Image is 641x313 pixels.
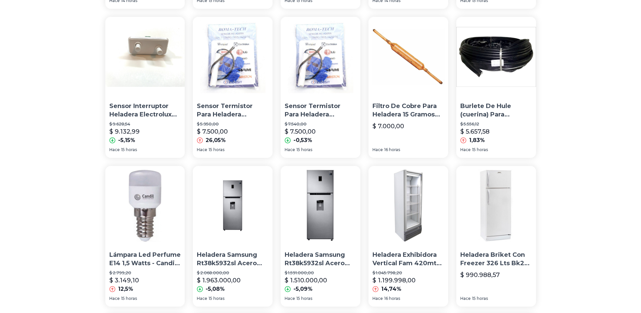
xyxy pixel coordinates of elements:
[109,102,181,119] p: Sensor Interruptor Heladera Electrolux Dff40 Dff39 Df50
[109,251,181,268] p: Lámpara Led Perfume E14 1,5 Watts - Candil Para Heladera
[285,270,356,276] p: $ 1.591.000,00
[109,270,181,276] p: $ 2.799,20
[109,127,140,136] p: $ 9.132,99
[372,276,416,285] p: $ 1.199.998,00
[197,102,269,119] p: Sensor Termistor Para Heladera Whirlpool 10k
[121,296,137,301] span: 15 horas
[372,147,383,152] span: Hace
[193,166,273,307] a: Heladera Samsung Rt38k5932sl Acero 382l Inverter Selectogar6Heladera Samsung Rt38k5932sl Acero 38...
[368,17,448,158] a: Filtro De Cobre Para Heladera 15 Gramos Con ChicoteFiltro De Cobre Para Heladera 15 Gramos Con Ch...
[372,270,444,276] p: $ 1.045.798,20
[197,276,241,285] p: $ 1.963.000,00
[285,147,295,152] span: Hace
[372,296,383,301] span: Hace
[384,296,400,301] span: 16 horas
[109,296,120,301] span: Hace
[197,127,228,136] p: $ 7.500,00
[472,296,488,301] span: 15 horas
[372,102,444,119] p: Filtro De Cobre Para Heladera 15 Gramos Con Chicote
[197,296,207,301] span: Hace
[193,17,273,97] img: Sensor Termistor Para Heladera Whirlpool 10k
[460,270,500,280] p: $ 990.988,57
[460,296,471,301] span: Hace
[460,147,471,152] span: Hace
[105,17,185,158] a: Sensor Interruptor Heladera Electrolux Dff40 Dff39 Df50Sensor Interruptor Heladera Electrolux Dff...
[296,296,312,301] span: 15 horas
[109,121,181,127] p: $ 9.628,54
[456,166,536,307] a: Heladera Briket Con Freezer 326 Lts Bk2f 1610 Clase AHeladera Briket Con Freezer 326 Lts Bk2f 161...
[285,127,316,136] p: $ 7.500,00
[193,17,273,158] a: Sensor Termistor Para Heladera Whirlpool 10k Sensor Termistor Para Heladera Whirlpool 10k$ 5.950,...
[121,147,137,152] span: 15 horas
[368,166,448,307] a: Heladera Exhibidora Vertical Fam 420mt 395 LitrosHeladera Exhibidora Vertical Fam 420mt 395 Litro...
[105,17,185,97] img: Sensor Interruptor Heladera Electrolux Dff40 Dff39 Df50
[293,136,312,144] p: -0,53%
[197,121,269,127] p: $ 5.950,00
[285,121,356,127] p: $ 7.540,00
[105,166,185,246] img: Lámpara Led Perfume E14 1,5 Watts - Candil Para Heladera
[209,147,224,152] span: 15 horas
[368,166,448,246] img: Heladera Exhibidora Vertical Fam 420mt 395 Litros
[460,102,532,119] p: Burlete De Hule (cuerina) Para Heladera Comercial X Metro
[285,102,356,119] p: Sensor Termistor Para Heladera [PERSON_NAME] LG Electrolux Sanyo 5k
[469,136,485,144] p: 1,83%
[118,136,135,144] p: -5,15%
[372,251,444,268] p: Heladera Exhibidora Vertical Fam 420mt 395 Litros
[293,285,313,293] p: -5,09%
[206,136,226,144] p: 26,05%
[281,166,360,246] img: Heladera Samsung Rt38k5932sl Acero 382l Inverter Selectogar
[456,166,536,246] img: Heladera Briket Con Freezer 326 Lts Bk2f 1610 Clase A
[281,17,360,97] img: Sensor Termistor Para Heladera Bosch LG Electrolux Sanyo 5k
[381,285,401,293] p: 14,74%
[368,17,448,97] img: Filtro De Cobre Para Heladera 15 Gramos Con Chicote
[197,251,269,268] p: Heladera Samsung Rt38k5932sl Acero 382l Inverter Selectogar6
[296,147,312,152] span: 15 horas
[193,166,273,246] img: Heladera Samsung Rt38k5932sl Acero 382l Inverter Selectogar6
[118,285,133,293] p: 12,5%
[285,251,356,268] p: Heladera Samsung Rt38k5932sl Acero 382l Inverter Selectogar
[456,17,536,97] img: Burlete De Hule (cuerina) Para Heladera Comercial X Metro
[206,285,225,293] p: -5,08%
[109,147,120,152] span: Hace
[456,17,536,158] a: Burlete De Hule (cuerina) Para Heladera Comercial X MetroBurlete De Hule (cuerina) Para Heladera ...
[209,296,224,301] span: 15 horas
[460,121,532,127] p: $ 5.556,12
[281,17,360,158] a: Sensor Termistor Para Heladera Bosch LG Electrolux Sanyo 5k Sensor Termistor Para Heladera [PERSO...
[285,296,295,301] span: Hace
[372,121,404,131] p: $ 7.000,00
[460,251,532,268] p: Heladera Briket Con Freezer 326 Lts Bk2f 1610 Clase A
[460,127,490,136] p: $ 5.657,58
[109,276,139,285] p: $ 3.149,10
[197,147,207,152] span: Hace
[281,166,360,307] a: Heladera Samsung Rt38k5932sl Acero 382l Inverter SelectogarHeladera Samsung Rt38k5932sl Acero 382...
[384,147,400,152] span: 16 horas
[285,276,327,285] p: $ 1.510.000,00
[197,270,269,276] p: $ 2.068.000,00
[105,166,185,307] a: Lámpara Led Perfume E14 1,5 Watts - Candil Para HeladeraLámpara Led Perfume E14 1,5 Watts - Candi...
[472,147,488,152] span: 15 horas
